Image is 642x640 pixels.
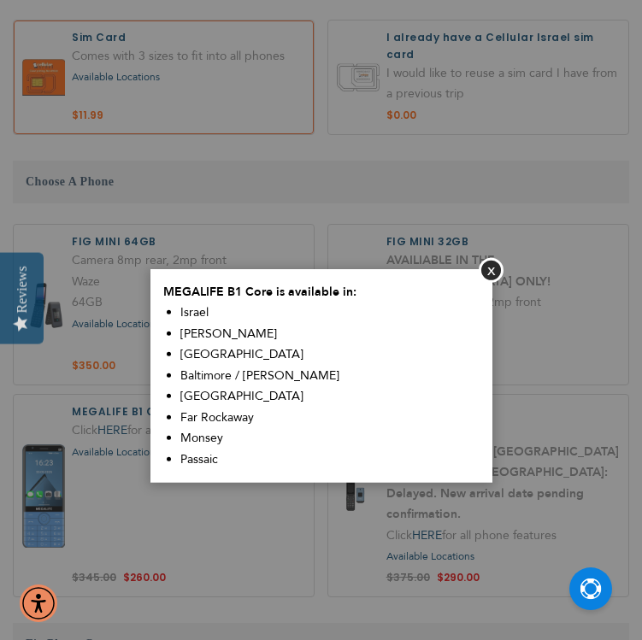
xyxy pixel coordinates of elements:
[180,346,303,362] span: [GEOGRAPHIC_DATA]
[180,304,209,320] span: Israel
[180,450,218,467] span: Passaic
[180,408,254,425] span: Far Rockaway
[20,584,57,622] div: Accessibility Menu
[180,430,223,446] span: Monsey
[180,388,303,404] span: [GEOGRAPHIC_DATA]
[180,367,339,383] span: Baltimore / [PERSON_NAME]
[163,283,356,299] span: MEGALIFE B1 Core is available in:
[15,266,30,313] div: Reviews
[180,325,277,341] span: [PERSON_NAME]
